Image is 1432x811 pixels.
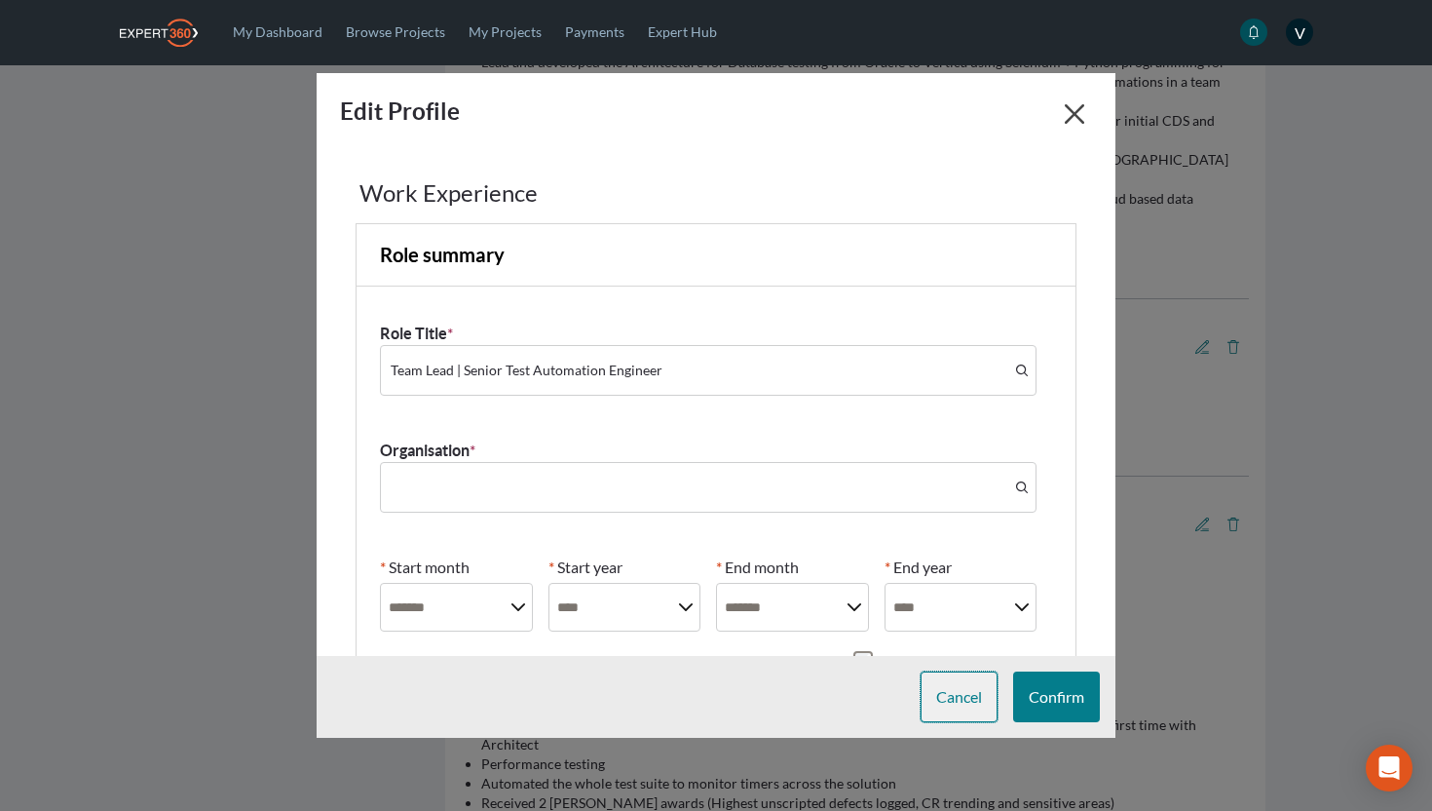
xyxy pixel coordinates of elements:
[1013,672,1100,722] button: Confirm
[1247,25,1261,39] svg: icon
[380,238,505,272] legend: Role summary
[380,325,447,342] span: Role Title
[380,442,470,459] span: Organisation
[885,556,952,579] label: End year
[936,687,982,706] span: Cancel
[1065,104,1084,124] svg: icon
[1286,19,1313,46] span: V
[1366,745,1413,792] div: Open Intercom Messenger
[380,556,470,579] label: Start month
[548,556,622,579] label: Start year
[1029,687,1084,706] span: Confirm
[881,651,1036,671] label: Currently working here
[359,178,1080,208] h3: Work Experience
[921,672,998,722] button: Cancel
[391,362,662,378] span: Team Lead | Senior Test Automation Engineer
[120,19,198,47] img: Expert360
[716,556,799,579] label: End month
[340,97,460,132] h2: Edit Profile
